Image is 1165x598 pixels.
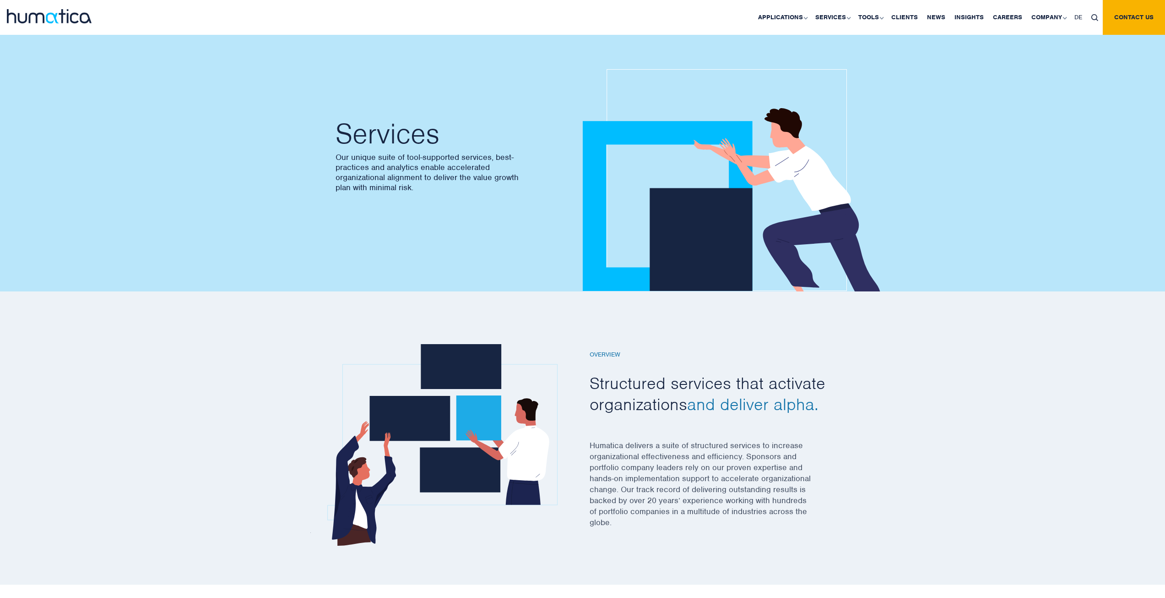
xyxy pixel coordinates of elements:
p: Humatica delivers a suite of structured services to increase organizational effectiveness and eff... [590,440,837,539]
h2: Structured services that activate organizations [590,373,837,415]
h2: Services [336,120,574,148]
h6: Overview [590,351,837,359]
p: Our unique suite of tool-supported services, best-practices and analytics enable accelerated orga... [336,152,574,192]
span: DE [1074,13,1082,21]
img: serv1 [310,344,558,546]
img: about_banner1 [583,69,899,291]
span: and deliver alpha. [687,394,818,415]
img: logo [7,9,92,23]
img: search_icon [1091,14,1098,21]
